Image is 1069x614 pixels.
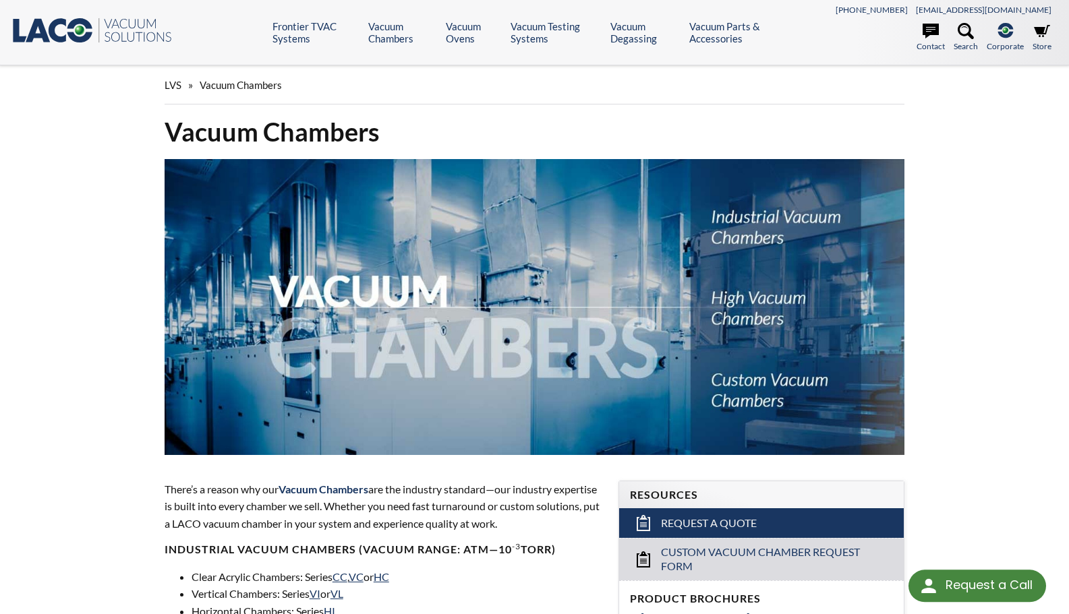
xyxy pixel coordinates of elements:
a: Search [954,23,978,53]
p: There’s a reason why our are the industry standard—our industry expertise is built into every cha... [165,481,602,532]
h4: Resources [630,488,894,502]
span: Request a Quote [661,516,757,530]
a: Request a Quote [619,508,904,538]
a: Vacuum Degassing [610,20,679,44]
span: Custom Vacuum Chamber Request Form [661,545,863,574]
a: Vacuum Ovens [446,20,500,44]
li: Clear Acrylic Chambers: Series , or [192,568,602,586]
a: Vacuum Chambers [368,20,436,44]
span: Corporate [987,40,1024,53]
a: [PHONE_NUMBER] [836,5,908,15]
sup: -3 [512,541,521,551]
a: VC [349,570,364,583]
span: Vacuum Chambers [200,79,282,91]
a: Contact [917,23,945,53]
a: CC [333,570,347,583]
span: Vacuum Chambers [279,483,368,495]
h4: Product Brochures [630,592,894,606]
h4: Industrial Vacuum Chambers (vacuum range: atm—10 Torr) [165,543,602,557]
a: HC [374,570,389,583]
li: Vertical Chambers: Series or [192,585,602,603]
a: VI [310,587,320,600]
span: LVS [165,79,181,91]
img: Vacuum Chambers [165,159,905,455]
h1: Vacuum Chambers [165,115,905,148]
a: Custom Vacuum Chamber Request Form [619,538,904,580]
a: VL [330,587,343,600]
div: » [165,66,905,104]
img: round button [918,575,940,596]
a: [EMAIL_ADDRESS][DOMAIN_NAME] [916,5,1051,15]
a: Vacuum Testing Systems [511,20,600,44]
a: Frontier TVAC Systems [272,20,358,44]
a: Vacuum Parts & Accessories [689,20,793,44]
a: Store [1033,23,1051,53]
div: Request a Call [946,570,1033,601]
div: Request a Call [908,570,1046,602]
